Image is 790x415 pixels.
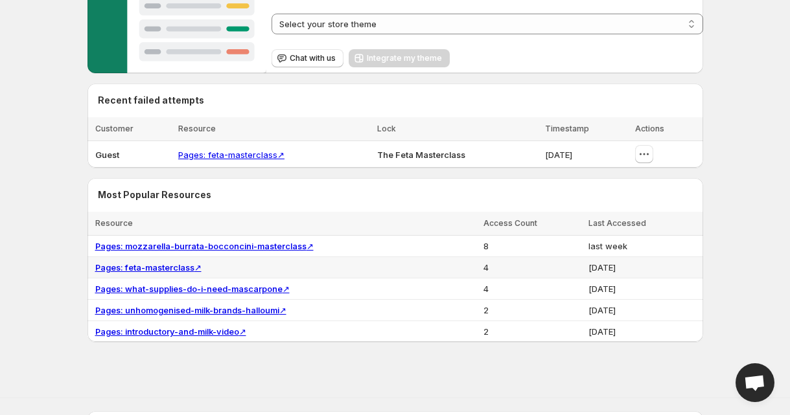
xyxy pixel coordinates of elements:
span: Customer [95,124,134,133]
span: Chat with us [290,53,336,63]
a: Pages: introductory-and-milk-video↗ [95,326,246,337]
span: [DATE] [588,284,616,294]
td: 4 [480,278,585,300]
span: Timestamp [545,124,589,133]
a: Pages: unhomogenised-milk-brands-halloumi↗ [95,305,286,315]
td: 2 [480,300,585,321]
span: Lock [377,124,396,133]
span: Last Accessed [588,218,646,228]
td: 8 [480,236,585,257]
a: Pages: feta-masterclass↗ [178,150,285,160]
td: 2 [480,321,585,342]
h2: Recent failed attempts [98,94,204,107]
td: 4 [480,257,585,278]
span: Guest [95,150,119,160]
span: [DATE] [588,262,616,273]
div: Open chat [736,363,774,402]
span: [DATE] [545,150,572,160]
span: Resource [95,218,133,228]
span: Actions [635,124,664,133]
span: last week [588,241,627,251]
span: Access Count [483,218,537,228]
a: Pages: mozzarella-burrata-bocconcini-masterclass↗ [95,241,314,251]
h2: Most Popular Resources [98,188,693,201]
span: [DATE] [588,326,616,337]
span: [DATE] [588,305,616,315]
span: The Feta Masterclass [377,150,465,160]
a: Pages: feta-masterclass↗ [95,262,202,273]
a: Pages: what-supplies-do-i-need-mascarpone↗ [95,284,290,294]
span: Resource [178,124,216,133]
button: Chat with us [272,49,343,67]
